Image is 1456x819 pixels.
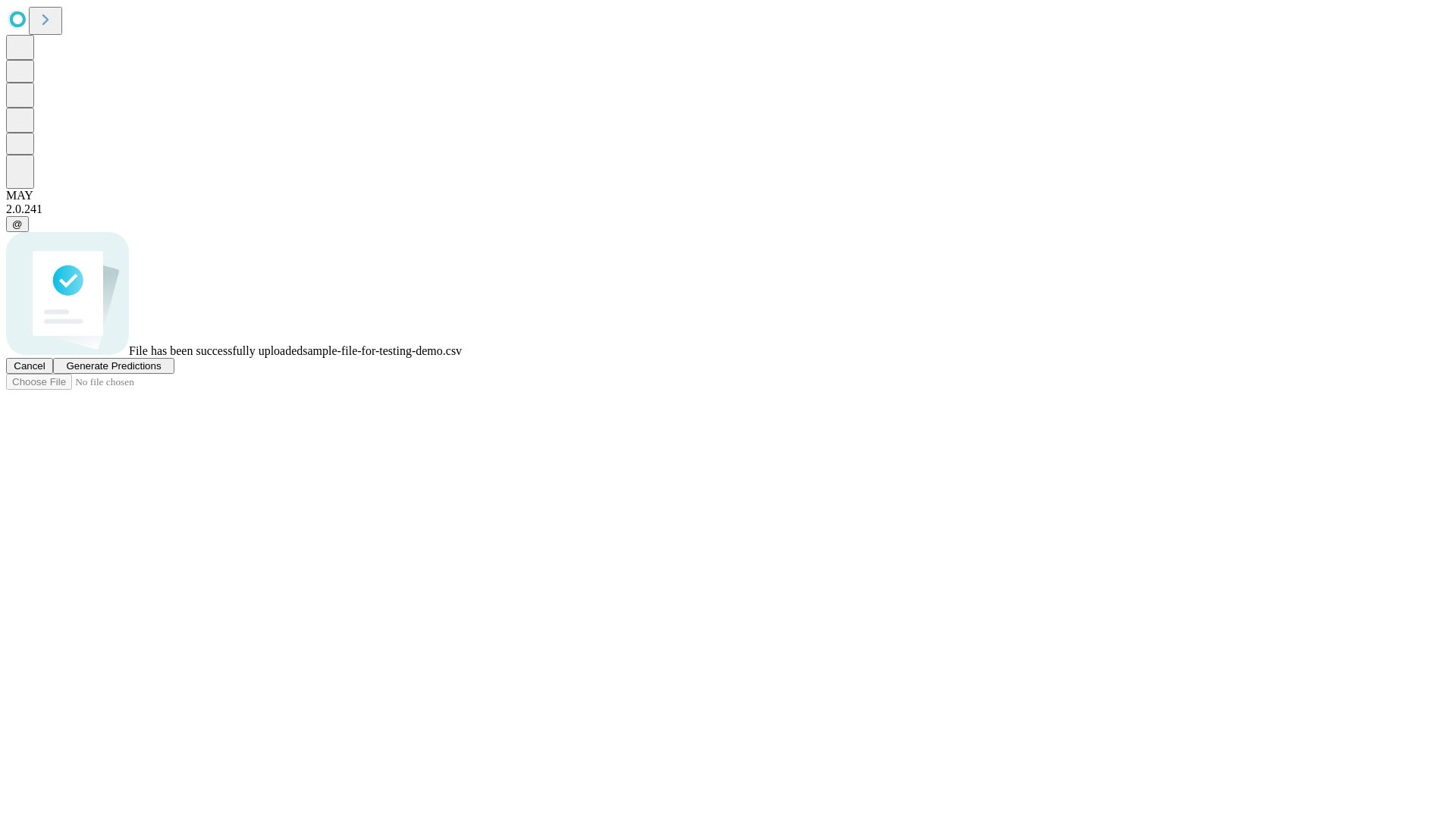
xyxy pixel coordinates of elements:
span: Cancel [14,360,45,372]
button: @ [6,216,29,232]
div: 2.0.241 [6,202,1450,216]
div: MAY [6,189,1450,202]
span: @ [12,218,23,230]
span: Generate Predictions [66,360,161,372]
button: Generate Predictions [53,358,174,374]
button: Cancel [6,358,53,374]
span: sample-file-for-testing-demo.csv [303,344,462,357]
span: File has been successfully uploaded [129,344,303,357]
